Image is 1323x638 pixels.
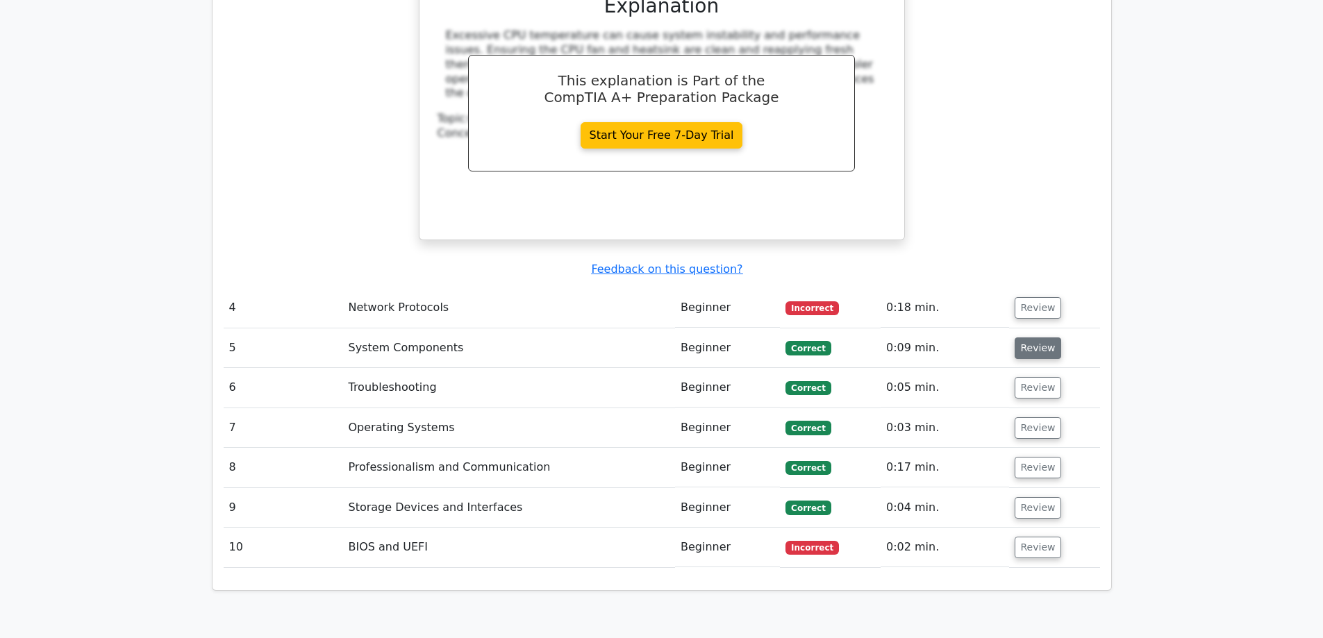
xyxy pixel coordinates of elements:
td: Beginner [675,528,780,567]
td: Network Protocols [342,288,675,328]
td: Beginner [675,368,780,408]
span: Correct [785,501,831,514]
span: Incorrect [785,541,839,555]
td: 0:17 min. [881,448,1009,487]
a: Start Your Free 7-Day Trial [581,122,743,149]
td: System Components [342,328,675,368]
div: Concept: [438,126,886,141]
span: Correct [785,421,831,435]
td: Beginner [675,288,780,328]
td: 7 [224,408,343,448]
button: Review [1015,297,1062,319]
div: Topic: [438,112,886,126]
button: Review [1015,377,1062,398]
td: 9 [224,488,343,528]
button: Review [1015,537,1062,558]
span: Correct [785,461,831,475]
button: Review [1015,457,1062,478]
td: Troubleshooting [342,368,675,408]
td: Beginner [675,328,780,368]
a: Feedback on this question? [591,262,742,276]
td: Storage Devices and Interfaces [342,488,675,528]
span: Incorrect [785,301,839,315]
span: Correct [785,381,831,395]
td: 5 [224,328,343,368]
div: Excessive CPU temperature can cause system instability and performance issues. Ensuring the CPU f... [446,28,878,101]
button: Review [1015,337,1062,359]
td: Beginner [675,448,780,487]
td: 8 [224,448,343,487]
td: 0:04 min. [881,488,1009,528]
td: 0:03 min. [881,408,1009,448]
td: 0:05 min. [881,368,1009,408]
td: Beginner [675,488,780,528]
button: Review [1015,417,1062,439]
td: 4 [224,288,343,328]
td: 0:02 min. [881,528,1009,567]
td: Operating Systems [342,408,675,448]
span: Correct [785,341,831,355]
button: Review [1015,497,1062,519]
td: 10 [224,528,343,567]
td: Beginner [675,408,780,448]
td: 0:18 min. [881,288,1009,328]
td: Professionalism and Communication [342,448,675,487]
td: BIOS and UEFI [342,528,675,567]
td: 0:09 min. [881,328,1009,368]
td: 6 [224,368,343,408]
